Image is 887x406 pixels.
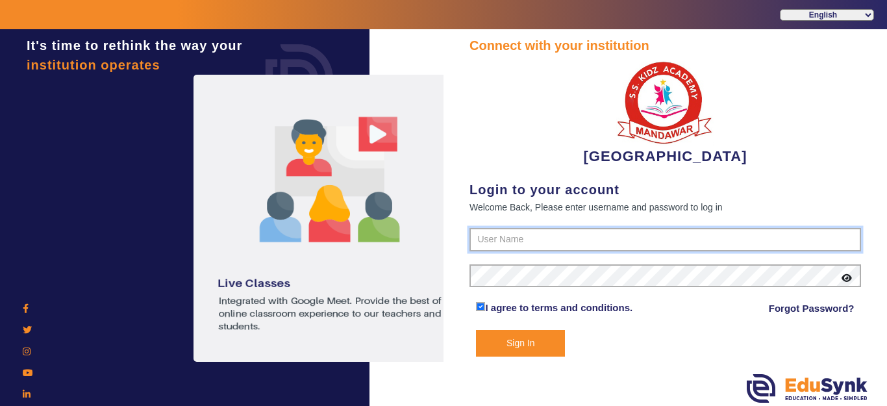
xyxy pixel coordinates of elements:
a: I agree to terms and conditions. [485,302,632,313]
div: [GEOGRAPHIC_DATA] [469,55,861,167]
span: It's time to rethink the way your [27,38,242,53]
button: Sign In [476,330,565,357]
div: Login to your account [469,180,861,199]
input: User Name [469,228,861,251]
div: Connect with your institution [469,36,861,55]
span: institution operates [27,58,160,72]
img: b9104f0a-387a-4379-b368-ffa933cda262 [616,55,714,146]
img: login1.png [194,75,466,362]
img: edusynk.png [747,374,868,403]
img: login.png [251,29,348,127]
div: Welcome Back, Please enter username and password to log in [469,199,861,215]
a: Forgot Password? [769,301,855,316]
